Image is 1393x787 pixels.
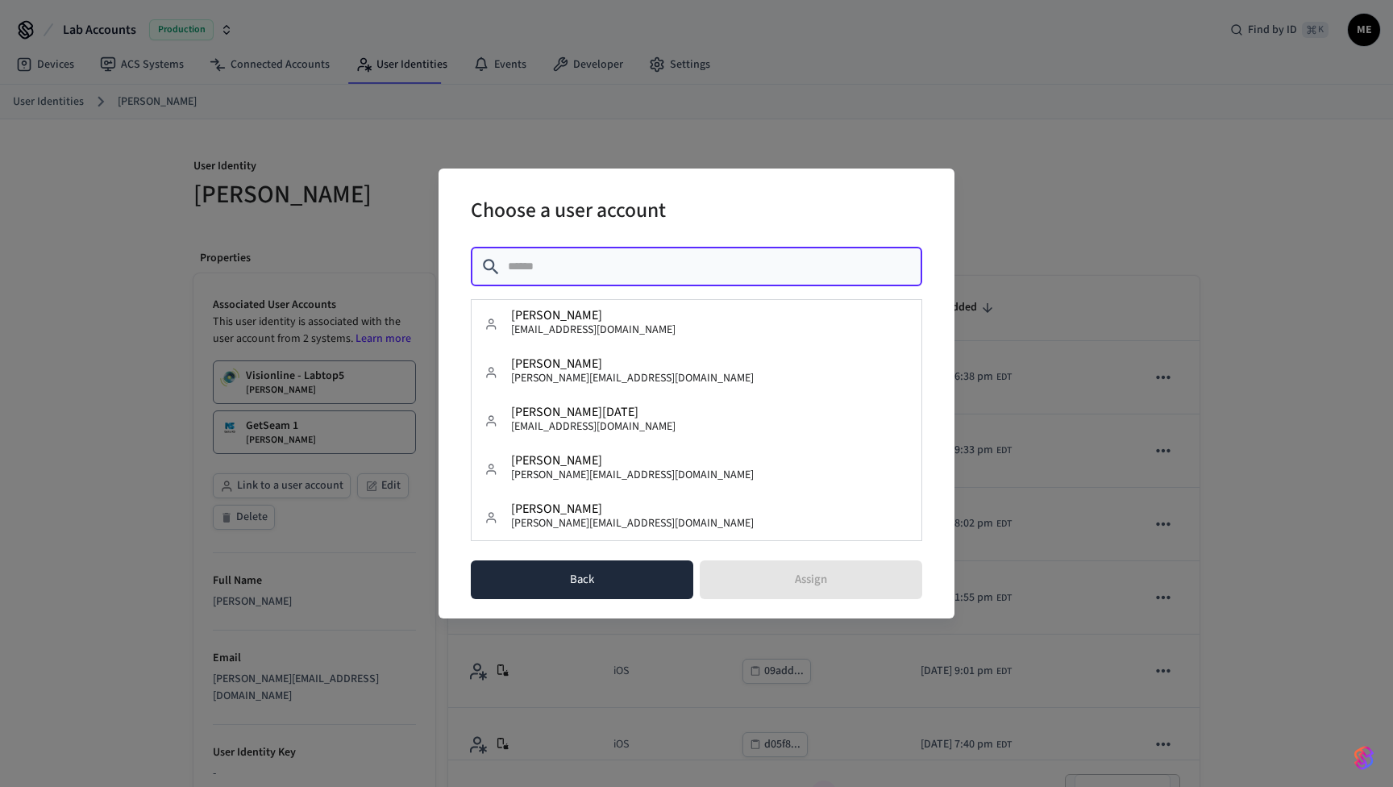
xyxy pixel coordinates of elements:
[511,309,602,322] span: [PERSON_NAME]
[511,322,676,339] span: [EMAIL_ADDRESS][DOMAIN_NAME]
[511,515,754,532] span: [PERSON_NAME][EMAIL_ADDRESS][DOMAIN_NAME]
[511,467,754,484] span: [PERSON_NAME][EMAIL_ADDRESS][DOMAIN_NAME]
[472,348,921,397] button: [PERSON_NAME][PERSON_NAME][EMAIL_ADDRESS][DOMAIN_NAME]
[511,418,676,435] span: [EMAIL_ADDRESS][DOMAIN_NAME]
[472,445,921,493] button: [PERSON_NAME][PERSON_NAME][EMAIL_ADDRESS][DOMAIN_NAME]
[471,560,693,599] button: Back
[511,357,602,370] span: [PERSON_NAME]
[511,454,602,467] span: [PERSON_NAME]
[471,188,666,222] h2: Choose a user account
[472,300,921,348] button: [PERSON_NAME][EMAIL_ADDRESS][DOMAIN_NAME]
[472,493,921,542] button: [PERSON_NAME][PERSON_NAME][EMAIL_ADDRESS][DOMAIN_NAME]
[472,397,921,445] button: [PERSON_NAME][DATE][EMAIL_ADDRESS][DOMAIN_NAME]
[1354,745,1374,771] img: SeamLogoGradient.69752ec5.svg
[511,406,638,418] span: [PERSON_NAME][DATE]
[511,502,602,515] span: [PERSON_NAME]
[511,370,754,387] span: [PERSON_NAME][EMAIL_ADDRESS][DOMAIN_NAME]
